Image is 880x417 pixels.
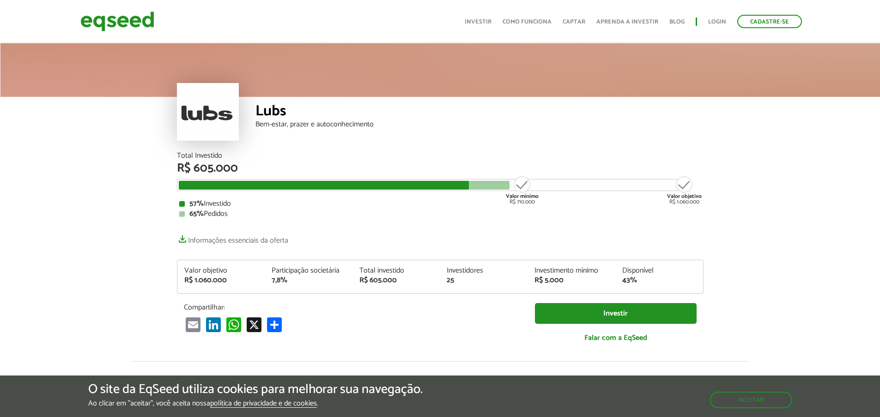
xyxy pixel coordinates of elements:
a: Investir [535,303,697,324]
a: Informações essenciais da oferta [177,232,288,244]
a: WhatsApp [225,316,243,332]
div: Total investido [359,267,433,274]
a: Falar com a EqSeed [535,328,697,347]
div: Bem-estar, prazer e autoconhecimento [255,121,704,128]
div: Valor objetivo [184,267,258,274]
a: LinkedIn [204,316,223,332]
div: Disponível [622,267,696,274]
div: Pedidos [179,210,701,218]
div: R$ 605.000 [359,277,433,284]
div: Investido [179,200,701,208]
div: R$ 5.000 [534,277,608,284]
img: EqSeed [80,9,154,34]
a: Blog [669,19,685,25]
a: X [245,316,263,332]
strong: 65% [189,208,204,220]
a: Login [708,19,726,25]
button: Aceitar [710,392,792,408]
div: 7,8% [272,277,346,284]
div: R$ 1.060.000 [667,175,702,205]
h5: O site da EqSeed utiliza cookies para melhorar sua navegação. [88,382,423,397]
div: R$ 605.000 [177,162,704,174]
a: política de privacidade e de cookies [210,400,317,408]
p: Compartilhar: [184,303,521,312]
a: Captar [563,19,585,25]
a: Como funciona [503,19,552,25]
strong: Valor objetivo [667,192,702,201]
a: Email [184,316,202,332]
strong: 57% [189,197,204,210]
a: Aprenda a investir [596,19,658,25]
p: Ao clicar em "aceitar", você aceita nossa . [88,399,423,408]
strong: Valor mínimo [506,192,539,201]
a: Investir [465,19,492,25]
div: Participação societária [272,267,346,274]
a: Cadastre-se [737,15,802,28]
div: Lubs [255,104,704,121]
div: R$ 1.060.000 [184,277,258,284]
a: Compartilhar [265,316,284,332]
div: Total Investido [177,152,704,160]
div: Investidores [447,267,521,274]
div: 43% [622,277,696,284]
div: 25 [447,277,521,284]
div: Investimento mínimo [534,267,608,274]
div: R$ 710.000 [505,175,540,205]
